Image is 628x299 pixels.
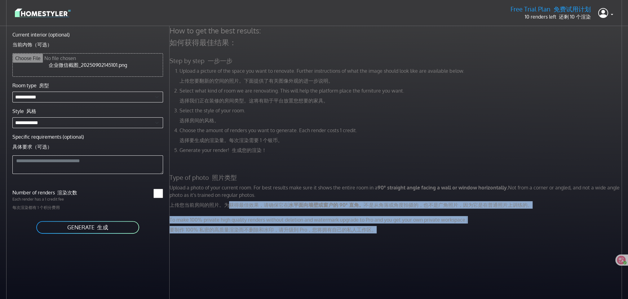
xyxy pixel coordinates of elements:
li: Select what kind of room we are renovating. This will help the platform place the furniture you w... [179,87,623,107]
font: 选择我们正在装修的房间类型。这将有助于平台放置您想要的家具。 [179,97,328,104]
h4: How to get the best results: [166,26,627,50]
label: Room type [12,82,49,89]
font: 选择房间的风格。 [179,117,219,123]
font: 每次渲染都有 1 个积分费用 [12,205,60,210]
font: 选择要生成的渲染量。每次渲染需要 1 个银币。 [179,137,283,143]
button: GENERATE 生成 [36,220,140,234]
li: Select the style of your room. [179,107,623,127]
p: Upload a photo of your current room. For best results make sure it shows the entire room in a Not... [166,184,627,211]
font: 生成您的渲染！ [232,147,267,153]
font: 一步一步 [208,57,232,65]
font: 要制作 100% 私密的高质量渲染而不删除和水印，请升级到 Pro，您将拥有自己的私人工作区。 [170,227,377,233]
label: Number of renders [9,189,88,196]
h5: Type of photo [166,174,627,181]
font: 生成 [97,224,108,231]
li: Upload a picture of the space you want to renovate. Further instructions of what the image should... [179,67,623,87]
font: 渲染次数 [57,189,77,196]
font: 免费试用计划 [554,5,591,13]
p: To make 100% private high quality renders without deletion and watermark upgrade to Pro and you g... [166,216,627,236]
strong: 90° straight angle facing a wall or window horizontally. [378,184,508,191]
p: 10 renders left [511,13,591,20]
font: 如何获得最佳结果： [170,37,237,47]
li: Generate your render! [179,146,623,154]
h5: Free Trial Plan [511,5,591,13]
font: 照片类型 [212,173,237,181]
font: 还剩 10 个渲染 [559,14,591,20]
font: 房型 [39,82,49,89]
font: 上传您要翻新的空间的照片。下面提供了有关图像外观的进一步说明。 [179,78,333,84]
h5: Step by step [166,57,627,65]
li: Choose the amount of renders you want to generate. Each render costs 1 credit. [179,127,623,146]
strong: 水平面向墙壁或窗户的 90° 直角。 [289,202,364,208]
label: Current interior (optional) [12,31,70,51]
font: 上传您当前房间的照片。为获得最佳效果，请确保它在 不是从角落或角度拍摄的，也不是广角照片，因为它是在普通照片上训练的。 [170,202,533,208]
label: Style [12,107,36,115]
font: 具体要求（可选） [12,144,52,150]
label: Specific requirements (optional) [12,133,84,153]
font: 风格 [26,108,36,114]
p: Each render has a 1 credit fee [9,196,88,213]
font: 当前内饰（可选） [12,41,52,48]
img: logo-3de290ba35641baa71223ecac5eacb59cb85b4c7fdf211dc9aaecaaee71ea2f8.svg [15,7,71,18]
